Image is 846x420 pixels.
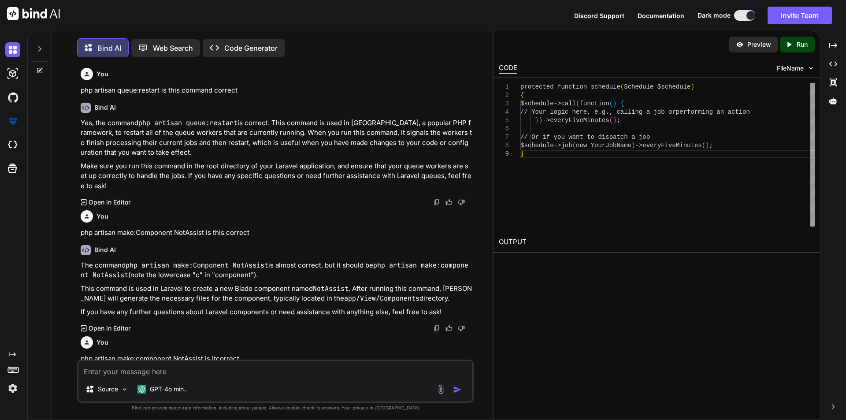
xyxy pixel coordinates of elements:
span: { [520,92,524,99]
p: This command is used in Laravel to create a new Blade component named . After running this comman... [81,284,472,304]
div: 6 [499,125,509,133]
h6: You [96,70,108,78]
span: $schedule->call [520,100,576,107]
div: 8 [499,141,509,150]
h6: You [96,212,108,221]
img: attachment [436,384,446,394]
span: { [620,100,624,107]
p: Preview [747,40,771,49]
img: copy [433,199,440,206]
span: ( [620,83,623,90]
img: like [445,199,453,206]
p: Yes, the command is correct. This command is used in [GEOGRAPHIC_DATA], a popular PHP framework, ... [81,118,472,158]
span: ) [539,117,542,124]
p: Run [797,40,808,49]
img: cloudideIcon [5,138,20,152]
span: $schedule->job [520,142,572,149]
span: ( [572,142,575,149]
span: ) [705,142,709,149]
div: CODE [499,63,517,74]
code: NotAssist [313,284,349,293]
span: Dark mode [698,11,731,20]
button: Documentation [638,11,684,20]
p: php artisan make:component NotAssist is itcorrect [81,354,472,364]
span: // Your logic here, e.g., calling a job or [520,108,676,115]
button: Invite Team [768,7,832,24]
img: icon [453,385,462,394]
div: 5 [499,116,509,125]
span: ) [631,142,635,149]
img: copy [433,325,440,332]
span: ; [709,142,712,149]
p: Open in Editor [89,198,130,207]
p: If you have any further questions about Laravel components or need assistance with anything else,... [81,307,472,317]
p: Bind AI [97,43,121,53]
span: FileName [777,64,804,73]
img: Bind AI [7,7,60,20]
div: 1 [499,83,509,91]
span: protected function schedule [520,83,620,90]
span: ; [616,117,620,124]
h6: Bind AI [94,103,116,112]
span: ( [701,142,705,149]
button: Discord Support [574,11,624,20]
span: performing an action [676,108,750,115]
span: function [579,100,609,107]
h6: You [96,338,108,347]
img: premium [5,114,20,129]
h2: OUTPUT [493,232,820,253]
img: githubDark [5,90,20,105]
p: Open in Editor [89,324,130,333]
div: 9 [499,150,509,158]
p: Make sure you run this command in the root directory of your Laravel application, and ensure that... [81,161,472,191]
span: ->everyFiveMinutes [635,142,701,149]
img: dislike [458,325,465,332]
p: Bind can provide inaccurate information, including about people. Always double-check its answers.... [77,405,474,411]
span: new YourJobName [576,142,631,149]
h6: Bind AI [94,245,116,254]
span: ) [690,83,694,90]
img: dislike [458,199,465,206]
img: preview [736,41,744,48]
p: php artisan queue:restart is this command correct [81,85,472,96]
span: ( [609,117,612,124]
p: GPT-4o min.. [150,385,187,394]
div: 4 [499,108,509,116]
span: } [520,150,524,157]
span: ) [613,117,616,124]
img: GPT-4o mini [137,385,146,394]
span: } [535,117,538,124]
code: php artisan make:Component NotAssist [126,261,268,270]
img: chevron down [807,64,815,72]
span: Schedule $schedule [624,83,690,90]
div: 3 [499,100,509,108]
span: // Or if you want to dispatch a job [520,134,650,141]
p: Web Search [153,43,193,53]
img: darkChat [5,42,20,57]
p: The command is almost correct, but it should be (note the lowercase "c" in "component"). [81,260,472,280]
img: Pick Models [121,386,128,393]
img: darkAi-studio [5,66,20,81]
div: 2 [499,91,509,100]
img: like [445,325,453,332]
div: 7 [499,133,509,141]
p: php artisan make:Component NotAssist is this correct [81,228,472,238]
p: Code Generator [224,43,278,53]
span: Discord Support [574,12,624,19]
span: ( [609,100,612,107]
p: Source [98,385,118,394]
span: ( [576,100,579,107]
img: settings [5,381,20,396]
span: ) [613,100,616,107]
span: ->everyFiveMinutes [542,117,609,124]
span: Documentation [638,12,684,19]
code: app/View/Components [344,294,419,303]
code: php artisan queue:restart [138,119,237,127]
